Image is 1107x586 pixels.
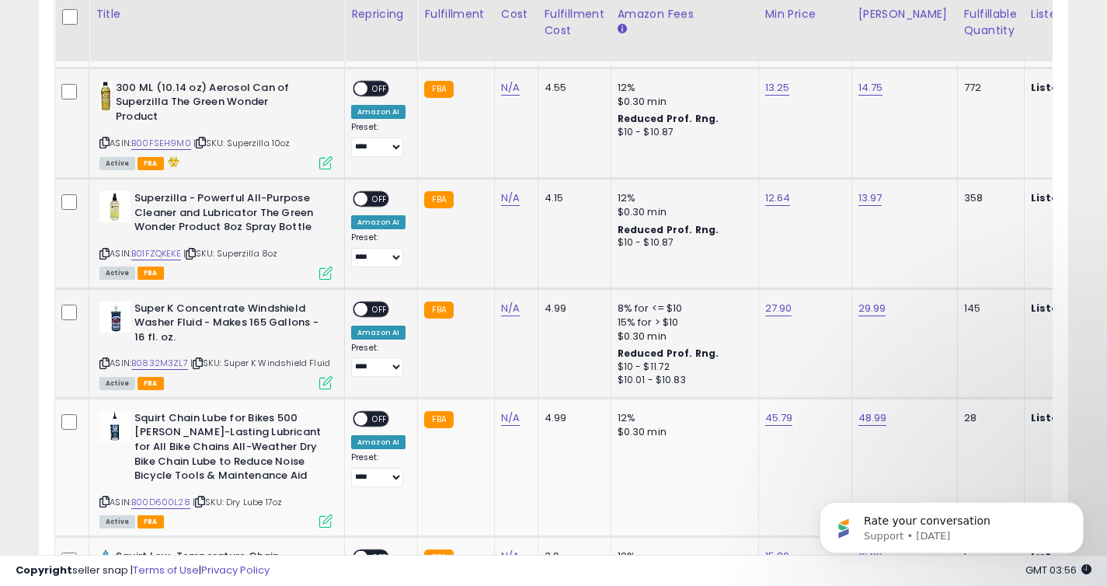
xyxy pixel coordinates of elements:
a: 14.75 [858,80,883,96]
span: All listings currently available for purchase on Amazon [99,515,135,528]
span: | SKU: Super K Windshield Fluid [190,357,330,369]
div: $10 - $10.87 [618,126,747,139]
span: All listings currently available for purchase on Amazon [99,267,135,280]
img: 41O0XAC3ByL._SL40_.jpg [99,81,112,112]
a: 29.99 [858,301,886,316]
b: Squirt Chain Lube for Bikes 500 [PERSON_NAME]-Lasting Lubricant for All Bike Chains All-Weather D... [134,411,323,487]
div: $0.30 min [618,425,747,439]
div: 12% [618,191,747,205]
b: Super K Concentrate Windshield Washer Fluid - Makes 165 Gallons - 16 fl. oz. [134,302,323,349]
span: FBA [138,157,164,170]
div: $0.30 min [618,205,747,219]
span: All listings currently available for purchase on Amazon [99,377,135,390]
div: 4.99 [545,411,599,425]
div: seller snap | | [16,563,270,578]
span: FBA [138,267,164,280]
span: FBA [138,377,164,390]
small: Amazon Fees. [618,23,627,37]
strong: Copyright [16,563,72,577]
span: OFF [367,412,392,425]
span: OFF [367,302,392,316]
iframe: Intercom notifications message [796,469,1107,578]
span: | SKU: Superzilla 8oz [183,247,278,260]
div: 4.15 [545,191,599,205]
div: 772 [964,81,1012,95]
div: ASIN: [99,191,332,277]
a: Terms of Use [133,563,199,577]
div: Preset: [351,343,406,378]
div: Fulfillment [424,6,487,23]
div: 358 [964,191,1012,205]
b: Listed Price: [1031,80,1102,95]
div: 4.55 [545,81,599,95]
b: Listed Price: [1031,301,1102,316]
div: $0.30 min [618,330,747,344]
div: 28 [964,411,1012,425]
b: Superzilla - Powerful All-Purpose Cleaner and Lubricator The Green Wonder Product 8oz Spray Bottle [134,191,323,239]
span: All listings currently available for purchase on Amazon [99,157,135,170]
div: 8% for <= $10 [618,302,747,316]
div: Min Price [765,6,845,23]
a: B00FSEH9M0 [131,137,191,150]
div: Amazon AI [351,215,406,229]
a: 27.90 [765,301,792,316]
a: 13.25 [765,80,790,96]
a: Privacy Policy [201,563,270,577]
a: 13.97 [858,190,882,206]
b: 300 ML (10.14 oz) Aerosol Can of Superzilla The Green Wonder Product [116,81,305,128]
span: OFF [367,193,392,206]
b: Reduced Prof. Rng. [618,112,719,125]
span: | SKU: Superzilla 10oz [193,137,291,149]
div: Title [96,6,338,23]
a: B01FZQKEKE [131,247,181,260]
div: Cost [501,6,531,23]
i: hazardous material [164,156,180,167]
div: $0.30 min [618,95,747,109]
a: B0832M3ZL7 [131,357,188,370]
div: 12% [618,411,747,425]
div: [PERSON_NAME] [858,6,951,23]
div: Preset: [351,232,406,267]
div: Amazon AI [351,105,406,119]
a: 12.64 [765,190,791,206]
div: 4.99 [545,302,599,316]
a: N/A [501,410,520,426]
div: $10.01 - $10.83 [618,374,747,387]
a: 48.99 [858,410,887,426]
small: FBA [424,411,453,428]
div: Fulfillment Cost [545,6,604,39]
span: FBA [138,515,164,528]
a: N/A [501,190,520,206]
a: 45.79 [765,410,793,426]
div: ASIN: [99,81,332,168]
div: Fulfillable Quantity [964,6,1018,39]
small: FBA [424,302,453,319]
div: $10 - $10.87 [618,236,747,249]
div: $10 - $11.72 [618,361,747,374]
img: 31LsXHok8xL._SL40_.jpg [99,411,131,442]
span: OFF [367,82,392,95]
div: Repricing [351,6,411,23]
div: 145 [964,302,1012,316]
b: Reduced Prof. Rng. [618,223,719,236]
a: B00D600L28 [131,496,190,509]
b: Listed Price: [1031,190,1102,205]
div: Preset: [351,452,406,487]
div: Amazon AI [351,435,406,449]
small: FBA [424,191,453,208]
small: FBA [424,81,453,98]
img: 41sp1pDh9kL._SL40_.jpg [99,191,131,222]
div: Amazon AI [351,326,406,340]
div: Preset: [351,122,406,157]
div: 12% [618,81,747,95]
div: 15% for > $10 [618,316,747,330]
span: | SKU: Dry Lube 17oz [193,496,282,508]
b: Reduced Prof. Rng. [618,347,719,360]
div: Amazon Fees [618,6,752,23]
div: ASIN: [99,302,332,388]
a: N/A [501,301,520,316]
